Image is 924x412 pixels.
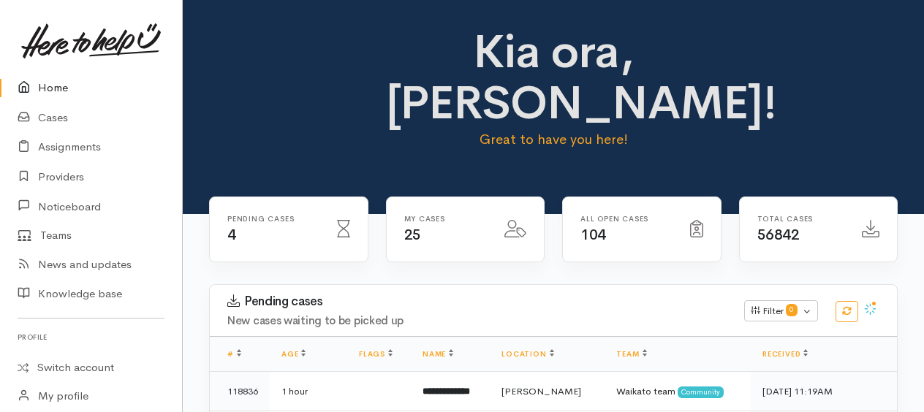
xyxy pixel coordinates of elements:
[386,129,722,150] p: Great to have you here!
[678,386,724,398] span: Community
[210,372,270,411] td: 118836
[744,300,818,322] button: Filter0
[270,372,347,411] td: 1 hour
[616,349,646,359] a: Team
[751,372,897,411] td: [DATE] 11:19AM
[359,349,393,359] a: Flags
[786,304,798,316] span: 0
[580,226,606,244] span: 104
[227,315,727,327] h4: New cases waiting to be picked up
[227,215,319,223] h6: Pending cases
[281,349,306,359] a: Age
[404,226,421,244] span: 25
[404,215,488,223] h6: My cases
[227,294,727,309] h3: Pending cases
[605,372,751,411] td: Waikato team
[227,349,241,359] a: #
[757,215,845,223] h6: Total cases
[227,226,236,244] span: 4
[757,226,800,244] span: 56842
[501,385,581,397] span: [PERSON_NAME]
[18,327,164,347] h6: Profile
[762,349,808,359] a: Received
[580,215,673,223] h6: All Open cases
[501,349,553,359] a: Location
[423,349,453,359] a: Name
[386,26,722,129] h1: Kia ora, [PERSON_NAME]!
